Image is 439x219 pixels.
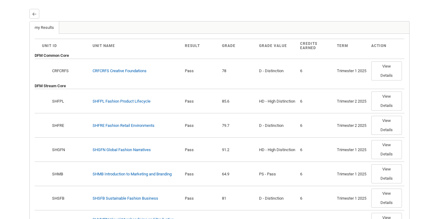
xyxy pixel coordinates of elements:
[51,68,88,74] div: CRFCRFS
[93,44,180,48] div: Unit Name
[300,195,332,201] div: 6
[300,123,332,129] div: 6
[185,123,217,129] div: Pass
[185,147,217,153] div: Pass
[93,171,172,177] div: SHMB Introduction to Marketing and Branding
[185,195,217,201] div: Pass
[93,147,151,152] a: SHGFN Global Fashion Narratives
[337,123,366,129] div: Trimester 2 2025
[30,22,59,34] a: my Results
[371,164,402,183] button: View Details
[259,195,295,201] div: D - Distinction
[93,123,155,128] a: SHFRE Fashion Retail Environments
[93,98,151,104] div: SHFPL Fashion Product Lifecycle
[337,68,366,74] div: Trimester 1 2025
[371,140,402,159] button: View Details
[185,171,217,177] div: Pass
[337,195,366,201] div: Trimester 1 2025
[371,44,397,48] div: Action
[51,171,88,177] div: SHMB
[222,147,254,153] div: 91.2
[222,123,254,129] div: 79.7
[371,116,402,135] button: View Details
[259,147,295,153] div: HD - High Distinction
[259,68,295,74] div: D - Distinction
[300,171,332,177] div: 6
[337,98,366,104] div: Trimester 2 2025
[222,44,254,48] div: Grade
[29,9,39,19] button: Back
[300,98,332,104] div: 6
[259,171,295,177] div: PS - Pass
[42,44,88,48] div: Unit ID
[93,195,158,201] div: SHSFB Sustainable Fashion Business
[51,98,88,104] div: SHFPL
[93,68,147,73] a: CRFCRFS Creative Foundations
[222,68,254,74] div: 78
[51,123,88,129] div: SHFRE
[371,61,402,80] button: View Details
[300,41,332,50] div: Credits Earned
[93,99,151,104] a: SHFPL Fashion Product Lifecycle
[35,53,69,58] b: DFM Common Core
[337,44,366,48] div: Term
[51,195,88,201] div: SHSFB
[185,44,217,48] div: Result
[222,195,254,201] div: 81
[337,147,366,153] div: Trimester 1 2025
[222,171,254,177] div: 64.9
[259,98,295,104] div: HD - High Distinction
[93,123,155,129] div: SHFRE Fashion Retail Environments
[185,98,217,104] div: Pass
[337,171,366,177] div: Trimester 1 2025
[371,92,402,111] button: View Details
[259,123,295,129] div: D - Distinction
[93,147,151,153] div: SHGFN Global Fashion Narratives
[222,98,254,104] div: 85.6
[93,196,158,201] a: SHSFB Sustainable Fashion Business
[371,189,402,208] button: View Details
[93,68,147,74] div: CRFCRFS Creative Foundations
[93,172,172,176] a: SHMB Introduction to Marketing and Branding
[300,147,332,153] div: 6
[35,84,66,88] b: DFM Stream Core
[259,44,295,48] div: Grade Value
[300,68,332,74] div: 6
[51,147,88,153] div: SHGFN
[185,68,217,74] div: Pass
